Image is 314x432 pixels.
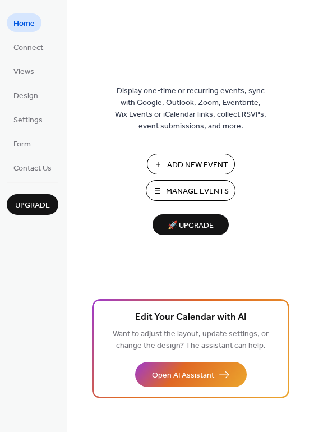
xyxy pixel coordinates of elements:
[166,186,229,197] span: Manage Events
[13,163,52,174] span: Contact Us
[115,85,266,132] span: Display one-time or recurring events, sync with Google, Outlook, Zoom, Eventbrite, Wix Events or ...
[7,158,58,177] a: Contact Us
[167,159,228,171] span: Add New Event
[7,62,41,80] a: Views
[7,134,38,153] a: Form
[135,362,247,387] button: Open AI Assistant
[13,139,31,150] span: Form
[7,194,58,215] button: Upgrade
[159,218,222,233] span: 🚀 Upgrade
[15,200,50,212] span: Upgrade
[7,13,41,32] a: Home
[13,114,43,126] span: Settings
[13,18,35,30] span: Home
[146,180,235,201] button: Manage Events
[152,370,214,382] span: Open AI Assistant
[13,66,34,78] span: Views
[113,327,269,353] span: Want to adjust the layout, update settings, or change the design? The assistant can help.
[147,154,235,174] button: Add New Event
[7,110,49,128] a: Settings
[7,86,45,104] a: Design
[153,214,229,235] button: 🚀 Upgrade
[7,38,50,56] a: Connect
[135,310,247,325] span: Edit Your Calendar with AI
[13,90,38,102] span: Design
[13,42,43,54] span: Connect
